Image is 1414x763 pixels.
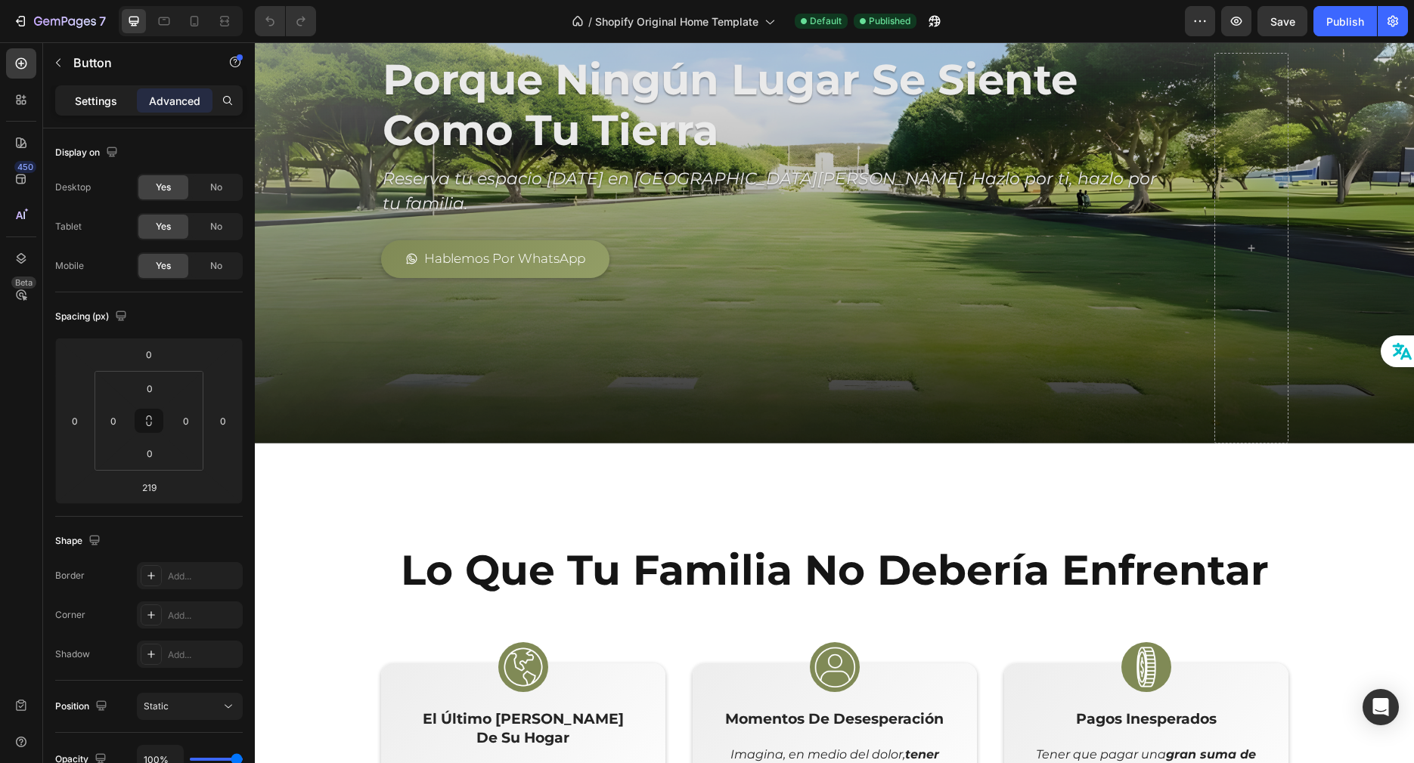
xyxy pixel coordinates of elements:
div: Corner [55,608,85,622]
iframe: Design area [255,42,1414,763]
button: 7 [6,6,113,36]
div: Mobile [55,259,84,273]
div: Add... [168,648,239,662]
span: Yes [156,259,171,273]
div: Tablet [55,220,82,233]
input: 0px [135,377,165,400]
input: 0px [102,409,125,432]
div: Open Intercom Messenger [1363,689,1399,725]
div: Border [55,569,85,582]
button: Publish [1313,6,1377,36]
span: No [210,259,222,273]
div: Position [55,697,110,717]
input: 0 [212,409,234,432]
div: Spacing (px) [55,307,130,327]
input: 0 [134,343,164,366]
div: Beta [11,276,36,289]
p: 7 [99,12,106,30]
span: Yes [156,220,171,233]
input: 0px [135,442,165,465]
span: No [210,181,222,194]
span: No [210,220,222,233]
div: Undo/Redo [255,6,316,36]
div: Desktop [55,181,91,194]
span: / [588,14,592,29]
img: Alt Image [867,600,916,650]
span: Shopify Original Home Template [595,14,758,29]
p: Button [73,54,202,72]
div: Shadow [55,647,90,661]
input: 0 [64,409,86,432]
span: Yes [156,181,171,194]
div: Add... [168,609,239,622]
span: Save [1270,15,1295,28]
span: Default [810,14,842,28]
button: Static [137,693,243,720]
span: Static [144,700,169,712]
div: Add... [168,570,239,583]
input: 219 [134,476,164,499]
div: Publish [1326,14,1364,29]
span: Published [869,14,910,28]
img: Alt Image [555,600,605,650]
div: Display on [55,143,121,163]
div: Shape [55,531,104,551]
p: Momentos De Desesperación [464,668,696,687]
div: 450 [14,161,36,173]
button: Save [1257,6,1307,36]
p: Advanced [149,93,200,109]
input: 0px [175,409,197,432]
p: Settings [75,93,117,109]
p: Pagos Inesperados [775,668,1008,687]
strong: tener que buscar un lugar de descanso. [486,705,684,763]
